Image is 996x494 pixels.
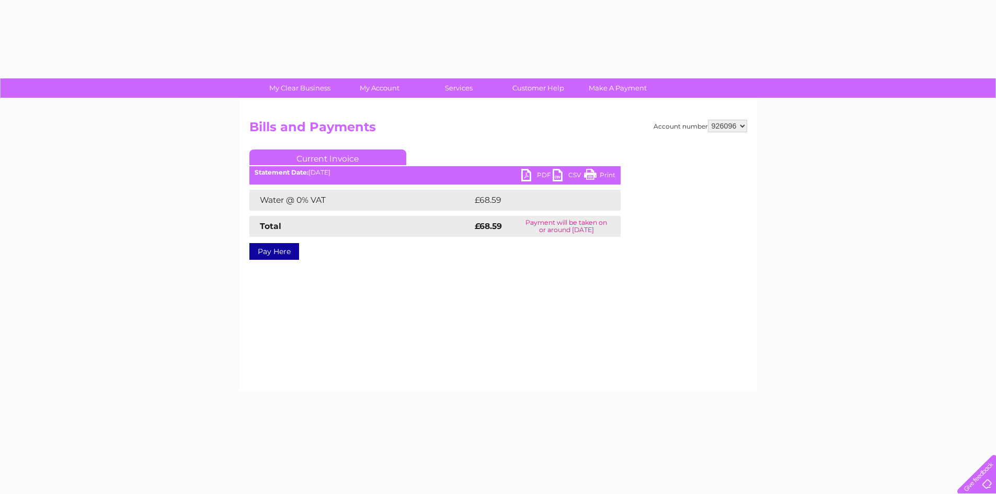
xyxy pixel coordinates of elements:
[654,120,747,132] div: Account number
[249,120,747,140] h2: Bills and Payments
[472,190,600,211] td: £68.59
[260,221,281,231] strong: Total
[553,169,584,184] a: CSV
[584,169,615,184] a: Print
[495,78,581,98] a: Customer Help
[249,190,472,211] td: Water @ 0% VAT
[336,78,422,98] a: My Account
[249,243,299,260] a: Pay Here
[512,216,621,237] td: Payment will be taken on or around [DATE]
[257,78,343,98] a: My Clear Business
[255,168,308,176] b: Statement Date:
[575,78,661,98] a: Make A Payment
[521,169,553,184] a: PDF
[249,150,406,165] a: Current Invoice
[416,78,502,98] a: Services
[249,169,621,176] div: [DATE]
[475,221,502,231] strong: £68.59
